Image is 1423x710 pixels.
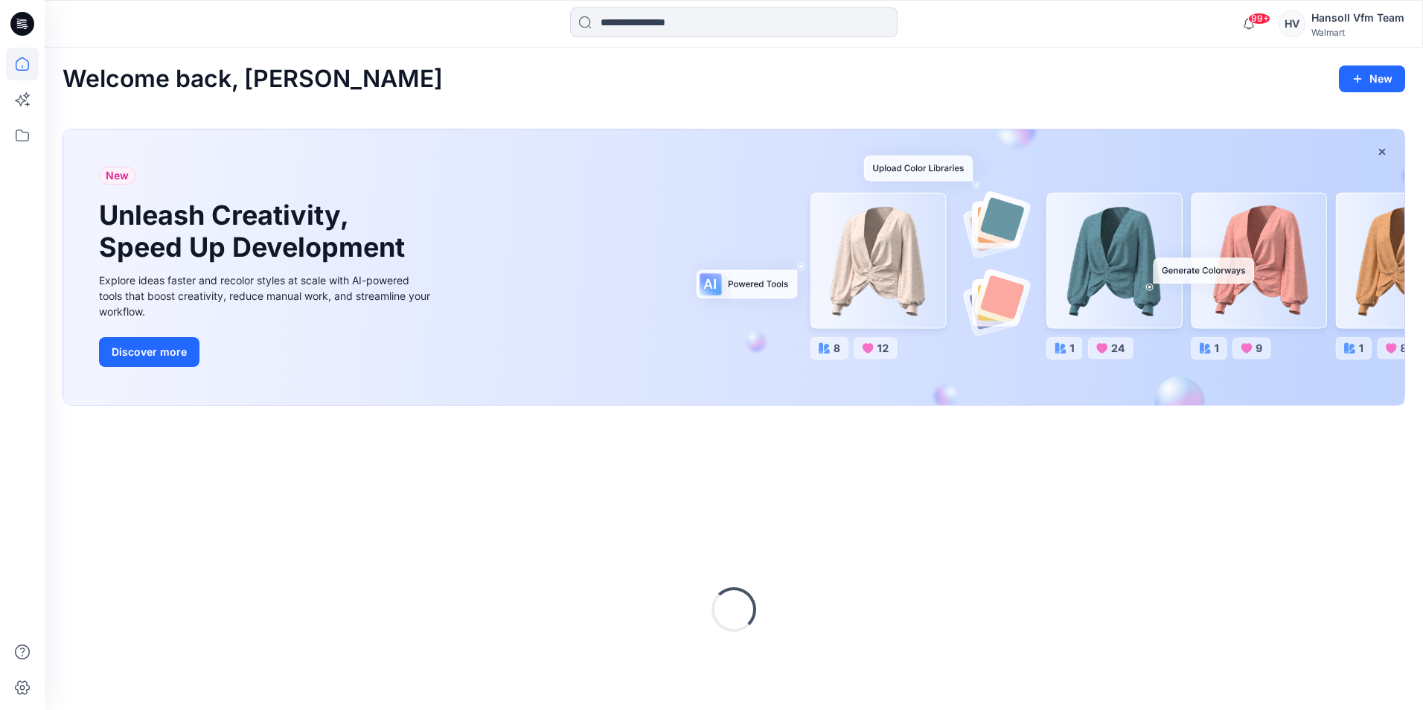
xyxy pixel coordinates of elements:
[1279,10,1305,37] div: HV
[106,167,129,185] span: New
[99,337,434,367] a: Discover more
[1248,13,1270,25] span: 99+
[99,199,412,263] h1: Unleash Creativity, Speed Up Development
[99,337,199,367] button: Discover more
[1311,9,1404,27] div: Hansoll Vfm Team
[63,65,443,93] h2: Welcome back, [PERSON_NAME]
[99,272,434,319] div: Explore ideas faster and recolor styles at scale with AI-powered tools that boost creativity, red...
[1311,27,1404,38] div: Walmart
[1339,65,1405,92] button: New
